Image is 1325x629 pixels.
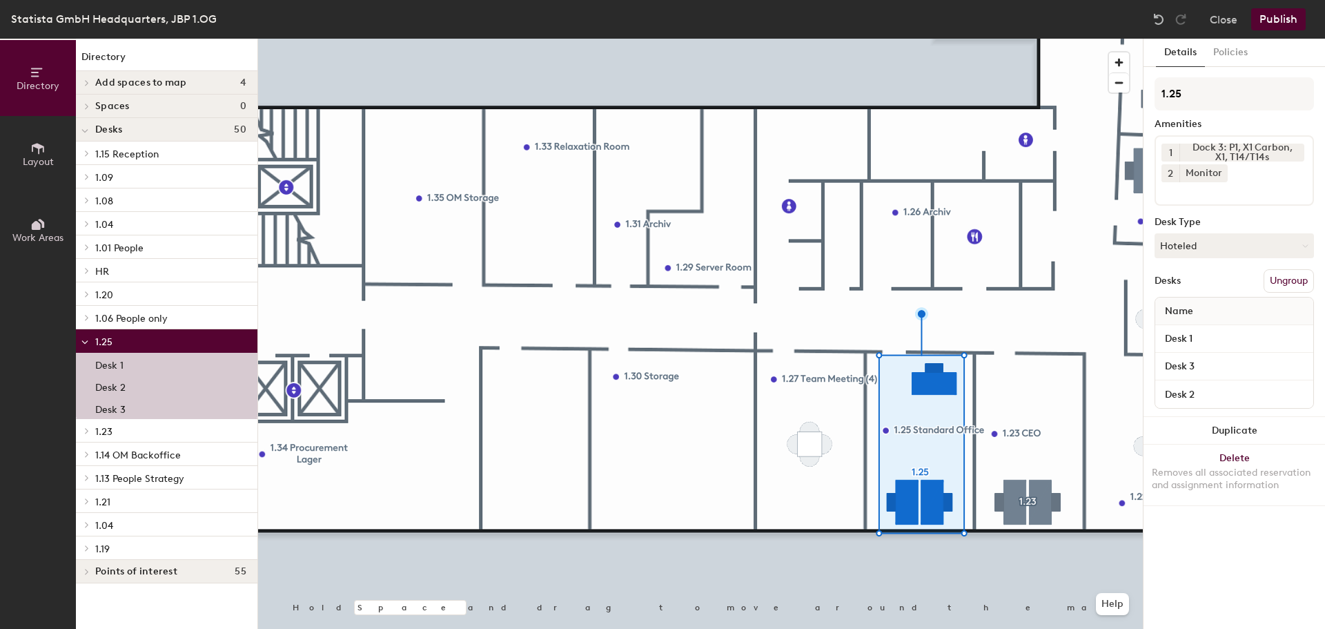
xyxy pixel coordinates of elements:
[95,543,110,555] span: 1.19
[1155,217,1314,228] div: Desk Type
[95,124,122,135] span: Desks
[1155,275,1181,287] div: Desks
[1210,8,1237,30] button: Close
[1158,357,1311,376] input: Unnamed desk
[95,242,144,254] span: 1.01 People
[240,77,246,88] span: 4
[234,124,246,135] span: 50
[95,449,181,461] span: 1.14 OM Backoffice
[1158,385,1311,404] input: Unnamed desk
[95,266,109,278] span: HR
[95,172,113,184] span: 1.09
[95,400,126,416] p: Desk 3
[1169,146,1172,160] span: 1
[12,232,63,244] span: Work Areas
[95,496,110,508] span: 1.21
[1152,467,1317,492] div: Removes all associated reservation and assignment information
[1158,329,1311,349] input: Unnamed desk
[1161,164,1179,182] button: 2
[1179,164,1228,182] div: Monitor
[95,148,159,160] span: 1.15 Reception
[95,336,112,348] span: 1.25
[17,80,59,92] span: Directory
[1155,119,1314,130] div: Amenities
[95,77,187,88] span: Add spaces to map
[1155,233,1314,258] button: Hoteled
[95,473,184,485] span: 1.13 People Strategy
[1264,269,1314,293] button: Ungroup
[1096,593,1129,615] button: Help
[1179,144,1304,162] div: Dock 3: P1, X1 Carbon, X1, T14/T14s
[1205,39,1256,67] button: Policies
[76,50,257,71] h1: Directory
[11,10,217,28] div: Statista GmbH Headquarters, JBP 1.OG
[1161,144,1179,162] button: 1
[95,356,124,371] p: Desk 1
[95,313,168,325] span: 1.06 People only
[23,156,54,168] span: Layout
[1144,417,1325,445] button: Duplicate
[1251,8,1306,30] button: Publish
[240,101,246,112] span: 0
[95,520,113,532] span: 1.04
[95,195,113,207] span: 1.08
[1152,12,1166,26] img: Undo
[1168,166,1173,181] span: 2
[1158,299,1200,324] span: Name
[95,426,112,438] span: 1.23
[1156,39,1205,67] button: Details
[95,378,126,394] p: Desk 2
[95,219,113,231] span: 1.04
[95,566,177,577] span: Points of interest
[95,289,113,301] span: 1.20
[235,566,246,577] span: 55
[95,101,130,112] span: Spaces
[1144,445,1325,505] button: DeleteRemoves all associated reservation and assignment information
[1174,12,1188,26] img: Redo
